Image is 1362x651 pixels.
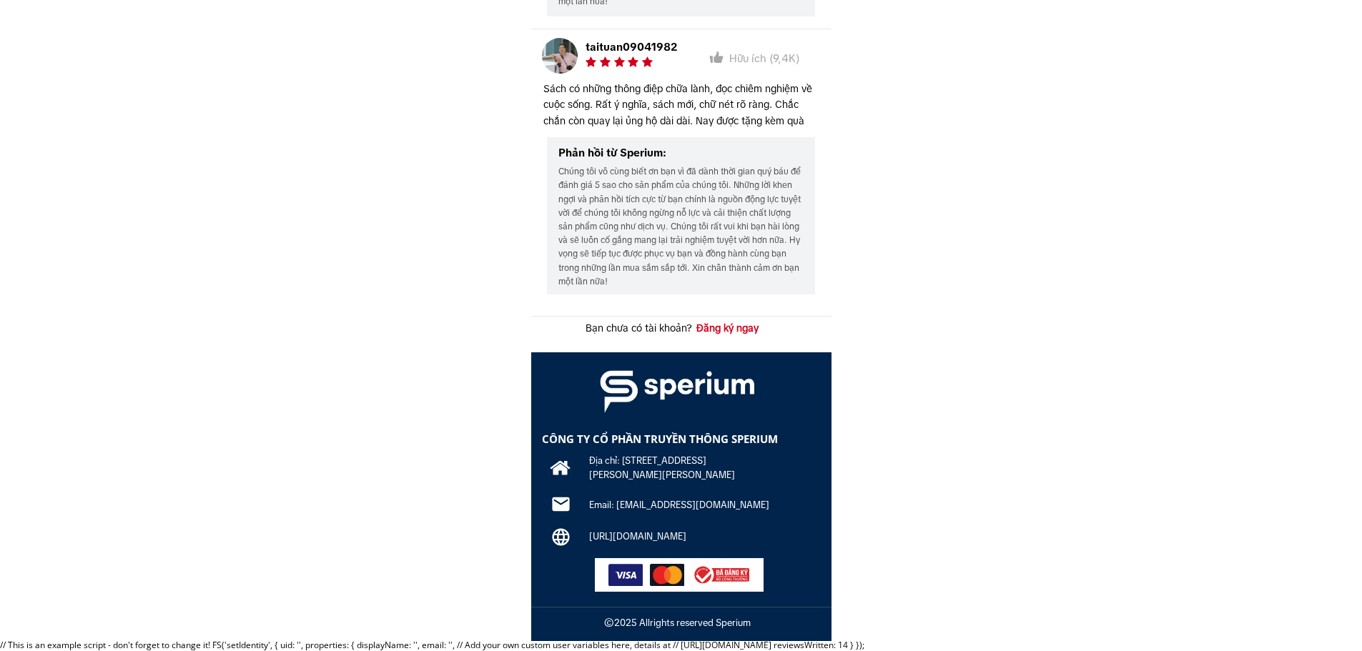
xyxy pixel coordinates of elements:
display_name_here: ', email: ' [415,639,864,651]
h3: ©2025 Allrights reserved Sperium [570,616,785,631]
h3: Phản hồi từ Sperium: [558,144,701,161]
h3: [URL][DOMAIN_NAME] [589,530,802,545]
h3: Bạn chưa có tài khoản? [581,320,697,336]
h3: Đăng ký ngay [671,320,784,336]
h3: CÔNG TY CỔ PHẦN TRUYỀN THÔNG SPERIUM [542,430,811,447]
the_id_that_you_use_in_your_app_for_this: ', properties: { displayName: ' [299,639,864,651]
email_here: ', // Add your own custom user variables here, details at // [URL][DOMAIN_NAME] reviewsWritten: 1... [450,639,864,651]
h3: Địa chỉ: [STREET_ADDRESS][PERSON_NAME][PERSON_NAME] [589,454,776,484]
h3: taituan09041982 [586,39,729,56]
h3: Email: [EMAIL_ADDRESS][DOMAIN_NAME] [589,498,802,513]
h3: Sách có những thông điệp chữa lành, đọc chiêm nghiệm về cuộc sống. Rất ý nghĩa, sách mới, chữ nét... [543,81,822,129]
h3: Chúng tôi vô cùng biết ơn bạn vì đã dành thời gian quý báu để đánh giá 5 sao cho sản phẩm của chú... [558,165,805,289]
h3: Hữu ích (9,4K) [729,50,872,67]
